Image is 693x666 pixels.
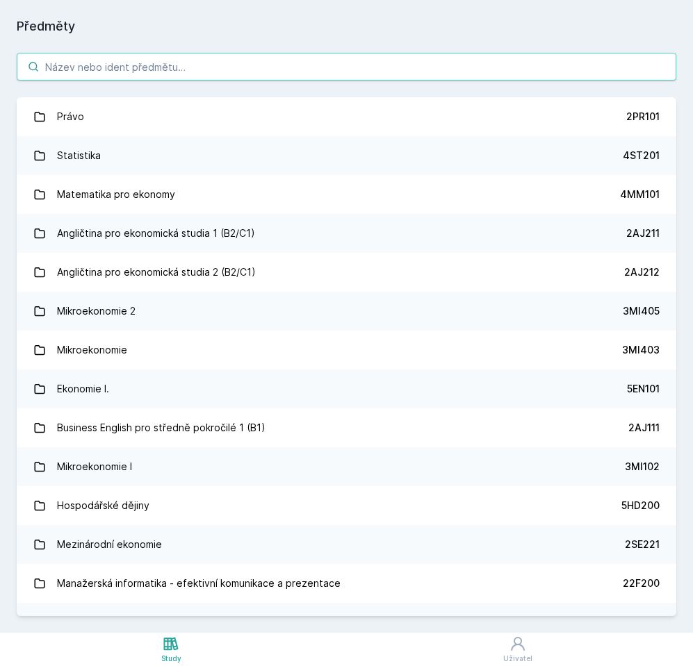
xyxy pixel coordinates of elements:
a: Angličtina pro ekonomická studia 1 (B2/C1) 2AJ211 [17,214,676,253]
a: Statistika 4ST201 [17,136,676,175]
div: 4MM101 [620,188,660,201]
a: Hospodářské dějiny 5HD200 [17,486,676,525]
div: Matematika pro ekonomy [57,181,175,208]
div: Ekonomie I. [57,375,109,403]
div: 5HD200 [621,499,660,513]
div: 22F200 [623,576,660,590]
div: Study [161,653,181,664]
div: Manažerská informatika - efektivní komunikace a prezentace [57,569,341,597]
div: Účetnictví I. [57,608,113,636]
a: Mikroekonomie 2 3MI405 [17,292,676,331]
div: 2AJ111 [628,421,660,435]
div: 2PR101 [626,110,660,124]
div: Mikroekonomie 2 [57,297,136,325]
div: Hospodářské dějiny [57,492,149,519]
a: Angličtina pro ekonomická studia 2 (B2/C1) 2AJ212 [17,253,676,292]
div: Business English pro středně pokročilé 1 (B1) [57,414,266,442]
div: 2SE221 [625,538,660,551]
div: Mikroekonomie I [57,453,132,481]
div: 1FU201 [626,615,660,629]
input: Název nebo ident předmětu… [17,53,676,81]
div: Mikroekonomie [57,336,127,364]
div: Angličtina pro ekonomická studia 1 (B2/C1) [57,219,255,247]
div: Právo [57,103,84,131]
a: Právo 2PR101 [17,97,676,136]
div: Statistika [57,142,101,169]
div: Mezinárodní ekonomie [57,531,162,558]
div: 2AJ212 [624,265,660,279]
div: 4ST201 [623,149,660,163]
div: 3MI102 [625,460,660,474]
div: Angličtina pro ekonomická studia 2 (B2/C1) [57,258,256,286]
a: Ekonomie I. 5EN101 [17,369,676,408]
div: 3MI403 [622,343,660,357]
a: Uživatel [342,633,693,666]
a: Business English pro středně pokročilé 1 (B1) 2AJ111 [17,408,676,447]
div: Uživatel [503,653,532,664]
a: Manažerská informatika - efektivní komunikace a prezentace 22F200 [17,564,676,603]
a: Mezinárodní ekonomie 2SE221 [17,525,676,564]
div: 5EN101 [627,382,660,396]
div: 3MI405 [623,304,660,318]
h1: Předměty [17,17,676,36]
div: 2AJ211 [626,226,660,240]
a: Matematika pro ekonomy 4MM101 [17,175,676,214]
a: Mikroekonomie 3MI403 [17,331,676,369]
a: Účetnictví I. 1FU201 [17,603,676,642]
a: Mikroekonomie I 3MI102 [17,447,676,486]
